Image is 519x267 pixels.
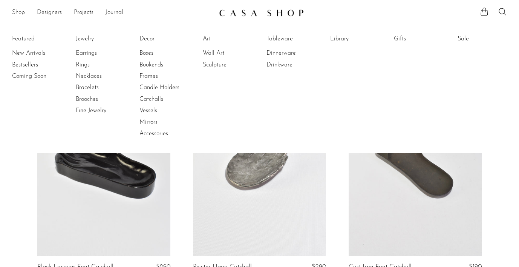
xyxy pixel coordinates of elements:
a: Vessels [139,106,196,115]
a: Sale [458,35,514,43]
a: Mirrors [139,118,196,127]
a: Coming Soon [12,72,69,80]
a: Frames [139,72,196,80]
ul: NEW HEADER MENU [12,6,213,19]
ul: Library [330,33,387,48]
a: Wall Art [203,49,259,57]
ul: Art [203,33,259,71]
a: Necklaces [76,72,132,80]
a: Library [330,35,387,43]
a: Catchalls [139,95,196,103]
a: Boxes [139,49,196,57]
a: New Arrivals [12,49,69,57]
a: Journal [106,8,123,18]
ul: Sale [458,33,514,48]
ul: Decor [139,33,196,140]
a: Bestsellers [12,61,69,69]
a: Fine Jewelry [76,106,132,115]
a: Drinkware [266,61,323,69]
a: Earrings [76,49,132,57]
a: Bookends [139,61,196,69]
a: Gifts [394,35,450,43]
a: Sculpture [203,61,259,69]
a: Brooches [76,95,132,103]
a: Projects [74,8,93,18]
ul: Tableware [266,33,323,71]
ul: Gifts [394,33,450,48]
a: Designers [37,8,62,18]
a: Dinnerware [266,49,323,57]
a: Art [203,35,259,43]
a: Tableware [266,35,323,43]
a: Bracelets [76,83,132,92]
ul: Jewelry [76,33,132,117]
a: Jewelry [76,35,132,43]
a: Accessories [139,130,196,138]
a: Shop [12,8,25,18]
a: Decor [139,35,196,43]
a: Candle Holders [139,83,196,92]
ul: Featured [12,48,69,82]
a: Rings [76,61,132,69]
nav: Desktop navigation [12,6,213,19]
